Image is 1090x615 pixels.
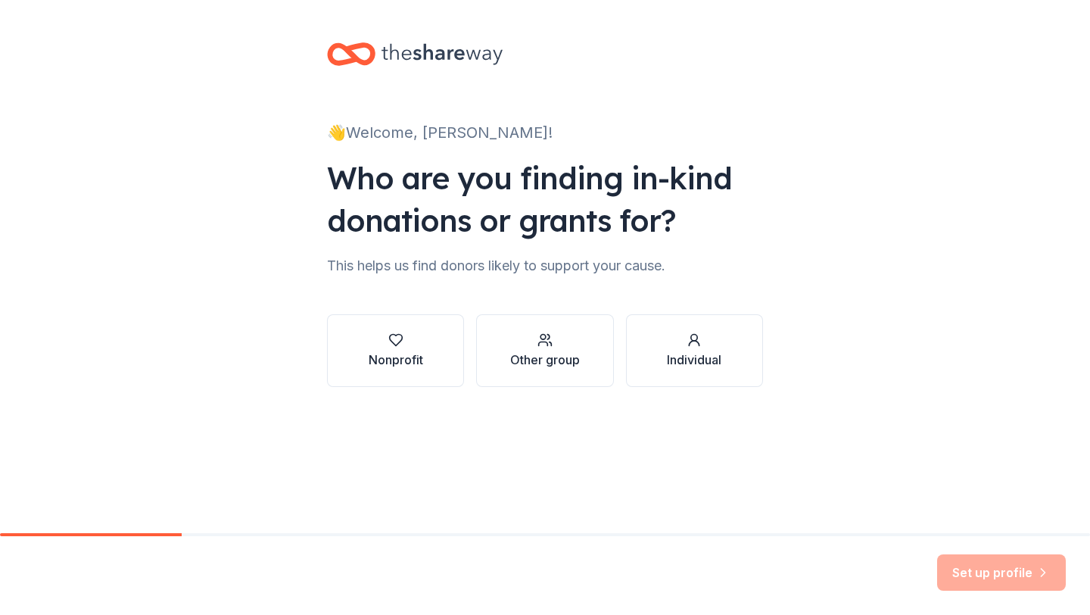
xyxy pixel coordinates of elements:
div: 👋 Welcome, [PERSON_NAME]! [327,120,763,145]
div: Nonprofit [369,351,423,369]
button: Individual [626,314,763,387]
div: Who are you finding in-kind donations or grants for? [327,157,763,242]
div: This helps us find donors likely to support your cause. [327,254,763,278]
div: Individual [667,351,721,369]
button: Other group [476,314,613,387]
div: Other group [510,351,580,369]
button: Nonprofit [327,314,464,387]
